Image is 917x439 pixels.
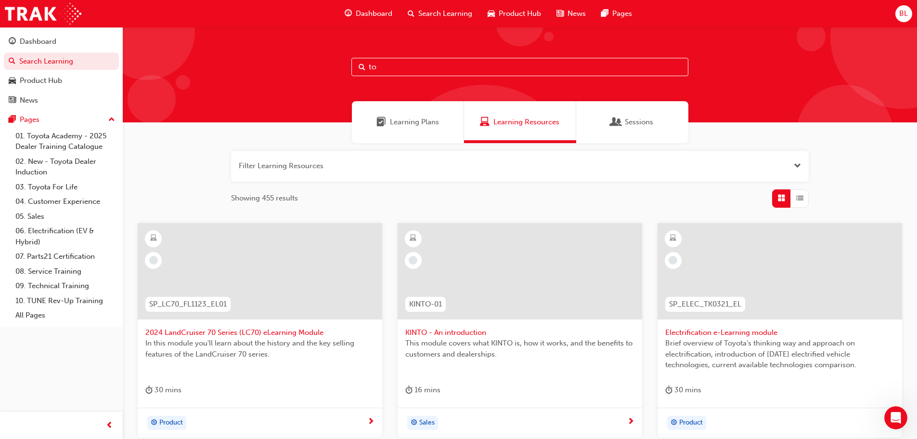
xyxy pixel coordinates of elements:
[376,117,386,128] span: Learning Plans
[625,117,653,128] span: Sessions
[594,4,640,24] a: pages-iconPages
[418,8,472,19] span: Search Learning
[20,75,62,86] div: Product Hub
[145,338,375,359] span: In this module you'll learn about the history and the key selling features of the LandCruiser 70 ...
[480,4,549,24] a: car-iconProduct Hub
[159,417,183,428] span: Product
[576,101,688,143] a: SessionsSessions
[493,117,559,128] span: Learning Resources
[665,338,894,371] span: Brief overview of Toyota’s thinking way and approach on electrification, introduction of [DATE] e...
[20,95,38,106] div: News
[419,417,435,428] span: Sales
[4,111,119,129] button: Pages
[409,299,442,310] span: KINTO-01
[145,384,181,396] div: 30 mins
[665,384,701,396] div: 30 mins
[568,8,586,19] span: News
[5,3,81,25] img: Trak
[151,417,157,429] span: target-icon
[398,223,642,438] a: KINTO-01KINTO - An introductionThis module covers what KINTO is, how it works, and the benefits t...
[464,101,576,143] a: Learning ResourcesLearning Resources
[405,384,413,396] span: duration-icon
[138,223,382,438] a: SP_LC70_FL1123_EL012024 LandCruiser 70 Series (LC70) eLearning ModuleIn this module you'll learn ...
[12,264,119,279] a: 08. Service Training
[390,117,439,128] span: Learning Plans
[12,154,119,180] a: 02. New - Toyota Dealer Induction
[9,77,16,85] span: car-icon
[409,256,417,265] span: learningRecordVerb_NONE-icon
[411,417,417,429] span: target-icon
[4,31,119,111] button: DashboardSearch LearningProduct HubNews
[150,232,157,245] span: learningResourceType_ELEARNING-icon
[405,384,440,396] div: 16 mins
[658,223,902,438] a: SP_ELEC_TK0321_ELElectrification e-Learning moduleBrief overview of Toyota’s thinking way and app...
[669,299,741,310] span: SP_ELEC_TK0321_EL
[4,53,119,70] a: Search Learning
[556,8,564,20] span: news-icon
[488,8,495,20] span: car-icon
[108,114,115,126] span: up-icon
[351,58,688,76] input: Search...
[12,308,119,323] a: All Pages
[4,72,119,90] a: Product Hub
[9,38,16,46] span: guage-icon
[12,180,119,195] a: 03. Toyota For Life
[400,4,480,24] a: search-iconSearch Learning
[679,417,703,428] span: Product
[345,8,352,20] span: guage-icon
[884,406,907,429] iframe: Intercom live chat
[794,160,801,172] button: Open the filter
[145,384,153,396] span: duration-icon
[4,33,119,51] a: Dashboard
[611,117,621,128] span: Sessions
[145,327,375,338] span: 2024 LandCruiser 70 Series (LC70) eLearning Module
[796,193,803,204] span: List
[106,420,113,432] span: prev-icon
[12,224,119,249] a: 06. Electrification (EV & Hybrid)
[601,8,608,20] span: pages-icon
[480,117,490,128] span: Learning Resources
[778,193,785,204] span: Grid
[149,299,227,310] span: SP_LC70_FL1123_EL01
[352,101,464,143] a: Learning PlansLearning Plans
[231,193,298,204] span: Showing 455 results
[12,194,119,209] a: 04. Customer Experience
[665,327,894,338] span: Electrification e-Learning module
[12,279,119,293] a: 09. Technical Training
[356,8,392,19] span: Dashboard
[12,209,119,224] a: 05. Sales
[367,418,375,426] span: next-icon
[669,256,677,265] span: learningRecordVerb_NONE-icon
[337,4,400,24] a: guage-iconDashboard
[149,256,158,265] span: learningRecordVerb_NONE-icon
[9,116,16,124] span: pages-icon
[899,8,908,19] span: BL
[549,4,594,24] a: news-iconNews
[9,57,15,66] span: search-icon
[359,62,365,73] span: Search
[410,232,416,245] span: learningResourceType_ELEARNING-icon
[12,129,119,154] a: 01. Toyota Academy - 2025 Dealer Training Catalogue
[612,8,632,19] span: Pages
[670,232,676,245] span: learningResourceType_ELEARNING-icon
[405,338,634,359] span: This module covers what KINTO is, how it works, and the benefits to customers and dealerships.
[405,327,634,338] span: KINTO - An introduction
[20,36,56,47] div: Dashboard
[499,8,541,19] span: Product Hub
[895,5,912,22] button: BL
[20,114,39,125] div: Pages
[9,96,16,105] span: news-icon
[627,418,634,426] span: next-icon
[12,249,119,264] a: 07. Parts21 Certification
[671,417,677,429] span: target-icon
[4,92,119,109] a: News
[408,8,414,20] span: search-icon
[665,384,672,396] span: duration-icon
[12,293,119,308] a: 10. TUNE Rev-Up Training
